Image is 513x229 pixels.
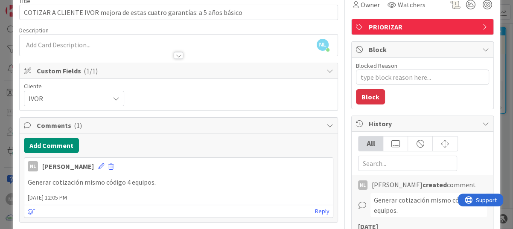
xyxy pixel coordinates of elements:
[28,161,38,171] div: NL
[19,5,338,20] input: type card name here...
[315,206,329,217] a: Reply
[24,193,333,202] span: [DATE] 12:05 PM
[18,1,39,12] span: Support
[28,177,329,187] p: Generar cotización mismo código 4 equipos.
[369,22,478,32] span: PRIORIZAR
[42,161,94,171] div: [PERSON_NAME]
[358,180,367,190] div: NL
[37,66,322,76] span: Custom Fields
[369,119,478,129] span: History
[356,62,397,70] label: Blocked Reason
[423,180,447,189] b: created
[369,44,478,55] span: Block
[37,120,322,130] span: Comments
[356,89,385,104] button: Block
[370,193,487,217] div: Generar cotización mismo código 4 equipos.
[84,67,98,75] span: ( 1/1 )
[359,136,383,151] div: All
[24,138,79,153] button: Add Comment
[24,83,124,89] div: Cliente
[19,26,49,34] span: Description
[74,121,82,130] span: ( 1 )
[317,39,329,51] span: NL
[358,156,457,171] input: Search...
[372,180,476,190] span: [PERSON_NAME] comment
[29,93,105,104] span: IVOR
